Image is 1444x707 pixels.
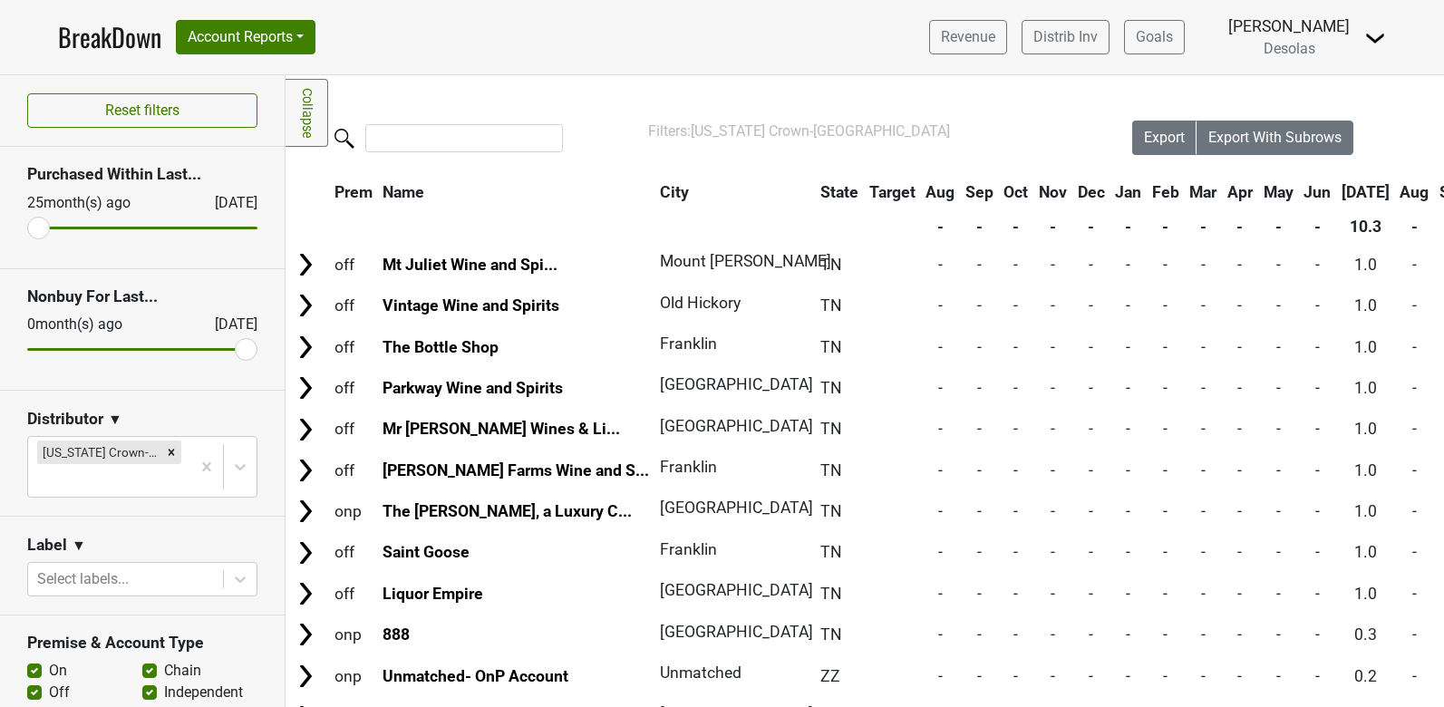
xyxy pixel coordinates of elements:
span: - [938,585,943,603]
th: - [1073,210,1110,243]
span: - [1201,338,1206,356]
h3: Purchased Within Last... [27,165,257,184]
span: - [1412,420,1417,438]
span: - [1051,543,1055,561]
span: - [938,667,943,685]
span: - [1013,296,1018,315]
span: - [1013,502,1018,520]
span: 1.0 [1354,256,1377,274]
th: Nov: activate to sort column ascending [1034,176,1071,208]
span: - [1315,296,1320,315]
th: Feb: activate to sort column ascending [1148,176,1184,208]
span: - [1315,420,1320,438]
span: Unmatched [660,663,741,682]
span: - [938,379,943,397]
span: TN [820,338,842,356]
td: onp [330,492,377,531]
span: - [977,338,982,356]
span: - [1201,543,1206,561]
span: [US_STATE] Crown-[GEOGRAPHIC_DATA] [691,122,950,140]
span: - [977,502,982,520]
span: - [1412,296,1417,315]
span: - [1315,667,1320,685]
span: - [1276,667,1281,685]
span: - [1276,256,1281,274]
span: - [1163,543,1168,561]
th: Prem: activate to sort column ascending [330,176,377,208]
span: - [938,296,943,315]
img: Dropdown Menu [1364,27,1386,49]
span: - [1237,585,1242,603]
span: - [1237,379,1242,397]
span: - [938,420,943,438]
span: - [1089,256,1093,274]
th: Apr: activate to sort column ascending [1223,176,1257,208]
td: off [330,286,377,325]
img: Arrow right [292,251,319,278]
img: Arrow right [292,416,319,443]
a: BreakDown [58,18,161,56]
span: - [1163,667,1168,685]
span: - [977,667,982,685]
span: - [1163,420,1168,438]
td: off [330,245,377,284]
th: - [1148,210,1184,243]
a: Collapse [286,79,328,147]
img: Arrow right [292,292,319,319]
div: [DATE] [199,314,257,335]
span: - [1412,338,1417,356]
span: - [1276,379,1281,397]
span: - [1163,338,1168,356]
button: Export [1132,121,1197,155]
span: - [1126,625,1130,644]
span: - [1163,585,1168,603]
th: - [1034,210,1071,243]
span: 0.2 [1354,667,1377,685]
span: Name [383,183,424,201]
span: - [1013,585,1018,603]
img: Arrow right [292,498,319,525]
span: ▼ [108,409,122,431]
th: 10.3 [1337,210,1394,243]
th: Jan: activate to sort column ascending [1110,176,1146,208]
span: - [1126,461,1130,479]
span: - [1315,543,1320,561]
span: - [977,461,982,479]
span: ZZ [820,667,840,685]
span: - [1201,585,1206,603]
th: Oct: activate to sort column ascending [1000,176,1033,208]
span: - [1201,667,1206,685]
span: - [1276,625,1281,644]
span: - [1412,461,1417,479]
span: - [1201,256,1206,274]
span: 0.3 [1354,625,1377,644]
th: Aug: activate to sort column ascending [921,176,959,208]
span: - [977,420,982,438]
span: Prem [334,183,373,201]
span: - [977,585,982,603]
span: - [1237,543,1242,561]
span: - [938,502,943,520]
button: Export With Subrows [1197,121,1353,155]
span: - [1276,585,1281,603]
span: - [1163,296,1168,315]
span: - [1051,338,1055,356]
a: Mt Juliet Wine and Spi... [383,256,557,274]
span: TN [820,502,842,520]
span: - [938,256,943,274]
a: Goals [1124,20,1185,54]
span: - [1237,461,1242,479]
span: TN [820,585,842,603]
span: - [1276,420,1281,438]
span: [GEOGRAPHIC_DATA] [660,499,813,517]
span: Franklin [660,458,717,476]
img: Arrow right [292,374,319,402]
span: TN [820,256,842,274]
span: - [938,543,943,561]
h3: Nonbuy For Last... [27,287,257,306]
span: - [1315,256,1320,274]
span: Mount [PERSON_NAME] [660,252,831,270]
button: Account Reports [176,20,315,54]
span: - [1315,502,1320,520]
span: - [1237,502,1242,520]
